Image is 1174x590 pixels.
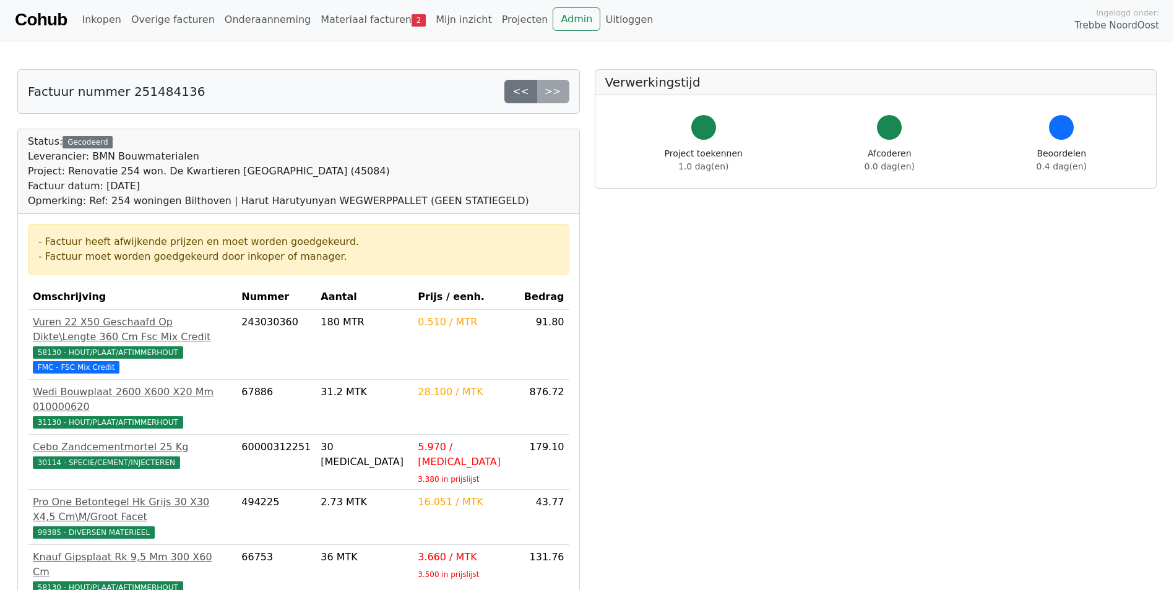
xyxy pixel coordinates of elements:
a: Uitloggen [600,7,658,32]
sub: 3.500 in prijslijst [418,570,479,579]
span: 99385 - DIVERSEN MATERIEEL [33,526,155,539]
td: 67886 [236,380,316,435]
td: 243030360 [236,310,316,380]
sub: 3.380 in prijslijst [418,475,479,484]
a: Pro One Betontegel Hk Grijs 30 X30 X4,5 Cm\M/Groot Facet99385 - DIVERSEN MATERIEEL [33,495,231,539]
th: Nummer [236,284,316,310]
div: Opmerking: Ref: 254 woningen Bilthoven | Harut Harutyunyan WEGWERPPALLET (GEEN STATIEGELD) [28,194,529,208]
td: 876.72 [518,380,569,435]
a: << [504,80,537,103]
div: 2.73 MTK [321,495,408,510]
div: - Factuur heeft afwijkende prijzen en moet worden goedgekeurd. [38,234,559,249]
td: 179.10 [518,435,569,490]
div: Beoordelen [1037,147,1087,173]
a: Materiaal facturen2 [316,7,431,32]
td: 494225 [236,490,316,545]
span: 1.0 dag(en) [678,161,728,171]
span: Ingelogd onder: [1096,7,1159,19]
div: 5.970 / [MEDICAL_DATA] [418,440,513,469]
th: Bedrag [518,284,569,310]
span: Trebbe NoordOost [1075,19,1159,33]
div: 36 MTK [321,550,408,565]
span: 0.0 dag(en) [865,161,915,171]
a: Overige facturen [126,7,220,32]
div: 30 [MEDICAL_DATA] [321,440,408,469]
a: Vuren 22 X50 Geschaafd Op Dikte\Lengte 360 Cm Fsc Mix Credit58130 - HOUT/PLAAT/AFTIMMERHOUT FMC -... [33,315,231,374]
div: Status: [28,134,529,208]
div: Gecodeerd [63,136,113,148]
div: 31.2 MTK [321,385,408,400]
a: Cebo Zandcementmortel 25 Kg30114 - SPECIE/CEMENT/INJECTEREN [33,440,231,469]
a: Mijn inzicht [431,7,497,32]
div: Pro One Betontegel Hk Grijs 30 X30 X4,5 Cm\M/Groot Facet [33,495,231,524]
a: Onderaanneming [220,7,316,32]
div: Leverancier: BMN Bouwmaterialen [28,149,529,164]
div: Project toekennen [665,147,743,173]
div: Knauf Gipsplaat Rk 9,5 Mm 300 X60 Cm [33,550,231,579]
td: 43.77 [518,490,569,545]
a: Projecten [497,7,553,32]
div: - Factuur moet worden goedgekeurd door inkoper of manager. [38,249,559,264]
th: Aantal [316,284,413,310]
div: Project: Renovatie 254 won. De Kwartieren [GEOGRAPHIC_DATA] (45084) [28,164,529,179]
span: 58130 - HOUT/PLAAT/AFTIMMERHOUT [33,346,183,359]
a: Inkopen [77,7,126,32]
h5: Factuur nummer 251484136 [28,84,205,99]
td: 60000312251 [236,435,316,490]
a: Cohub [15,5,67,35]
div: 180 MTR [321,315,408,330]
a: Wedi Bouwplaat 2600 X600 X20 Mm 01000062031130 - HOUT/PLAAT/AFTIMMERHOUT [33,385,231,429]
div: 0.510 / MTR [418,315,513,330]
span: 0.4 dag(en) [1037,161,1087,171]
div: Cebo Zandcementmortel 25 Kg [33,440,231,455]
span: 31130 - HOUT/PLAAT/AFTIMMERHOUT [33,416,183,429]
span: FMC - FSC Mix Credit [33,361,119,374]
th: Omschrijving [28,284,236,310]
h5: Verwerkingstijd [605,75,1147,90]
div: Wedi Bouwplaat 2600 X600 X20 Mm 010000620 [33,385,231,414]
div: 16.051 / MTK [418,495,513,510]
a: Admin [553,7,600,31]
td: 91.80 [518,310,569,380]
div: 28.100 / MTK [418,385,513,400]
div: Vuren 22 X50 Geschaafd Op Dikte\Lengte 360 Cm Fsc Mix Credit [33,315,231,344]
div: Afcoderen [865,147,915,173]
span: 30114 - SPECIE/CEMENT/INJECTEREN [33,456,180,469]
th: Prijs / eenh. [413,284,518,310]
span: 2 [412,14,426,27]
div: 3.660 / MTK [418,550,513,565]
div: Factuur datum: [DATE] [28,179,529,194]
